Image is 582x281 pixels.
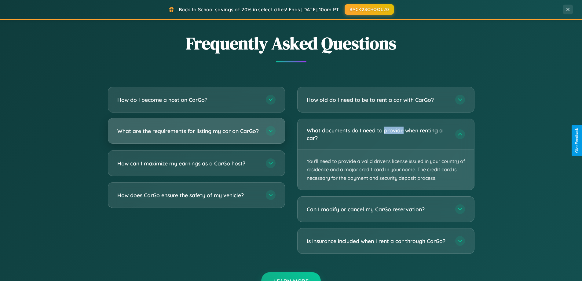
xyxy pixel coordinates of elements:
h3: How does CarGo ensure the safety of my vehicle? [117,191,260,199]
h3: How old do I need to be to rent a car with CarGo? [307,96,449,104]
h3: How do I become a host on CarGo? [117,96,260,104]
h3: How can I maximize my earnings as a CarGo host? [117,160,260,167]
h3: What documents do I need to provide when renting a car? [307,127,449,142]
p: You'll need to provide a valid driver's license issued in your country of residence and a major c... [298,150,474,190]
span: Back to School savings of 20% in select cities! Ends [DATE] 10am PT. [179,6,340,13]
button: BACK2SCHOOL20 [345,4,394,15]
div: Give Feedback [575,128,579,153]
h3: What are the requirements for listing my car on CarGo? [117,127,260,135]
h3: Can I modify or cancel my CarGo reservation? [307,205,449,213]
h2: Frequently Asked Questions [108,31,474,55]
h3: Is insurance included when I rent a car through CarGo? [307,237,449,245]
